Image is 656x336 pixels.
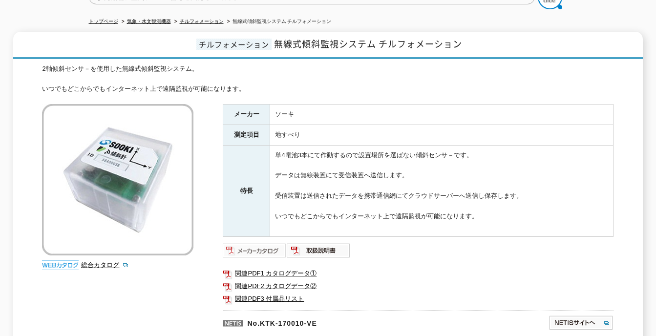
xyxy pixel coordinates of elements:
[223,267,614,280] a: 関連PDF1 カタログデータ①
[196,39,272,50] span: チルフォメーション
[223,105,270,125] th: メーカー
[274,37,462,50] span: 無線式傾斜監視システム チルフォメーション
[223,293,614,305] a: 関連PDF3 付属品リスト
[42,260,79,270] img: webカタログ
[270,105,614,125] td: ソーキ
[223,280,614,293] a: 関連PDF2 カタログデータ②
[81,261,129,269] a: 総合カタログ
[223,249,287,256] a: メーカーカタログ
[287,243,351,258] img: 取扱説明書
[225,17,332,27] li: 無線式傾斜監視システム チルフォメーション
[223,145,270,236] th: 特長
[549,315,614,331] img: NETISサイトへ
[223,125,270,146] th: 測定項目
[180,19,224,24] a: チルフォメーション
[270,125,614,146] td: 地すべり
[270,145,614,236] td: 単4電池3本にて作動するので設置場所を選ばない傾斜センサ－です。 データは無線装置にて受信装置へ送信します。 受信装置は送信されたデータを携帯通信網にてクラウドサーバーへ送信し保存します。 いつ...
[89,19,118,24] a: トップページ
[127,19,171,24] a: 気象・水文観測機器
[287,249,351,256] a: 取扱説明書
[223,310,454,334] p: No.KTK-170010-VE
[42,104,193,255] img: 無線式傾斜監視システム チルフォメーション
[42,64,614,94] div: 2軸傾斜センサ－を使用した無線式傾斜監視システム。 いつでもどこからでもインターネット上で遠隔監視が可能になります。
[223,243,287,258] img: メーカーカタログ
